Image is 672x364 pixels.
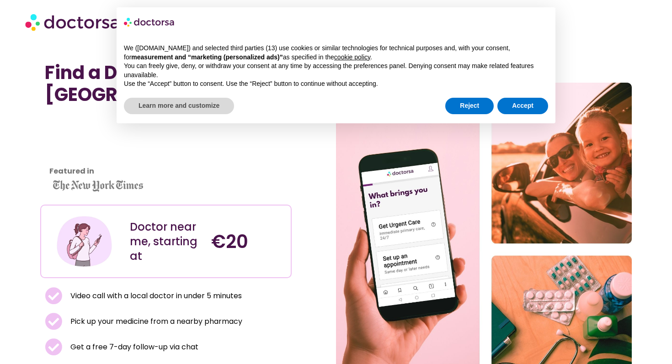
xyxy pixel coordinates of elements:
h4: €20 [211,231,284,253]
strong: measurement and “marketing (personalized ads)” [131,53,283,61]
button: Accept [497,98,548,114]
img: Illustration depicting a young woman in a casual outfit, engaged with her smartphone. She has a p... [55,212,113,270]
button: Reject [445,98,494,114]
span: Get a free 7-day follow-up via chat [68,341,198,353]
div: Doctor near me, starting at [130,220,203,264]
h1: Find a Doctor Near Me in [GEOGRAPHIC_DATA] [45,62,287,106]
iframe: Customer reviews powered by Trustpilot [45,115,127,183]
button: Learn more and customize [124,98,234,114]
img: logo [124,15,175,29]
span: Video call with a local doctor in under 5 minutes [68,290,242,302]
p: Use the “Accept” button to consent. Use the “Reject” button to continue without accepting. [124,79,548,89]
a: cookie policy [334,53,370,61]
strong: Featured in [49,166,94,176]
p: You can freely give, deny, or withdraw your consent at any time by accessing the preferences pane... [124,62,548,79]
span: Pick up your medicine from a nearby pharmacy [68,315,242,328]
p: We ([DOMAIN_NAME]) and selected third parties (13) use cookies or similar technologies for techni... [124,44,548,62]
